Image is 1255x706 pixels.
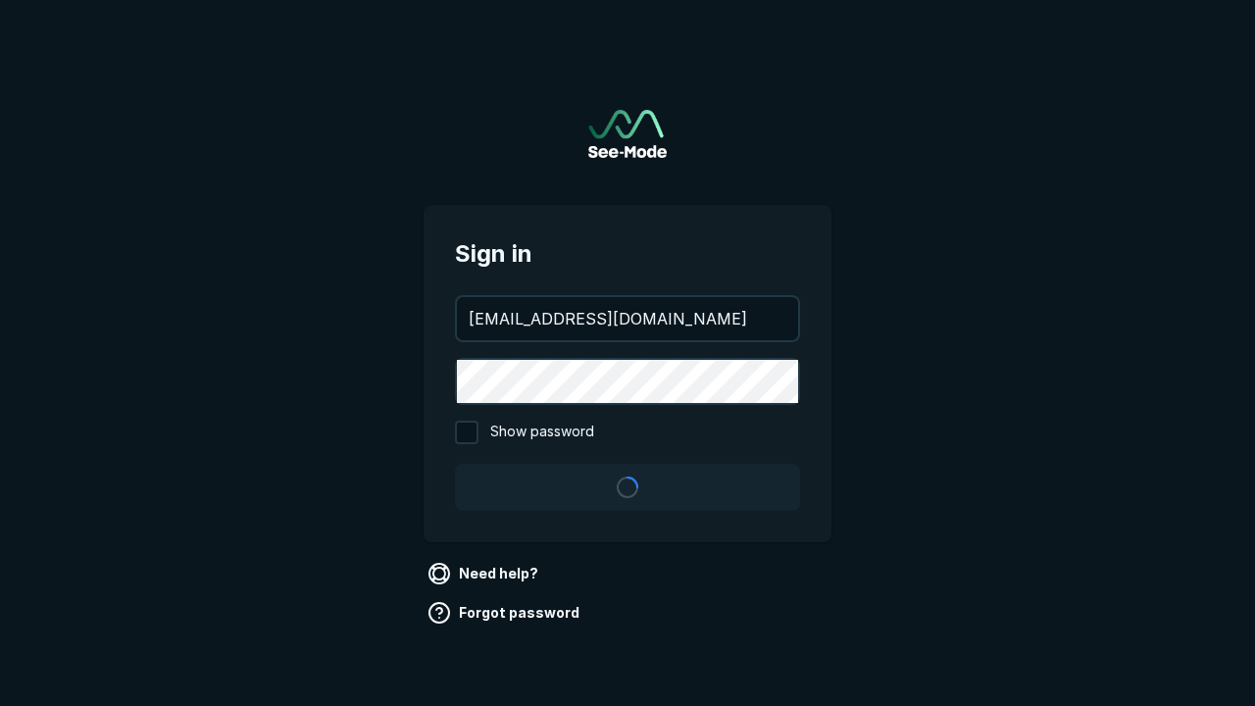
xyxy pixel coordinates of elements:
a: Need help? [424,558,546,589]
input: your@email.com [457,297,798,340]
a: Go to sign in [588,110,667,158]
span: Show password [490,421,594,444]
span: Sign in [455,236,800,272]
img: See-Mode Logo [588,110,667,158]
a: Forgot password [424,597,587,629]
